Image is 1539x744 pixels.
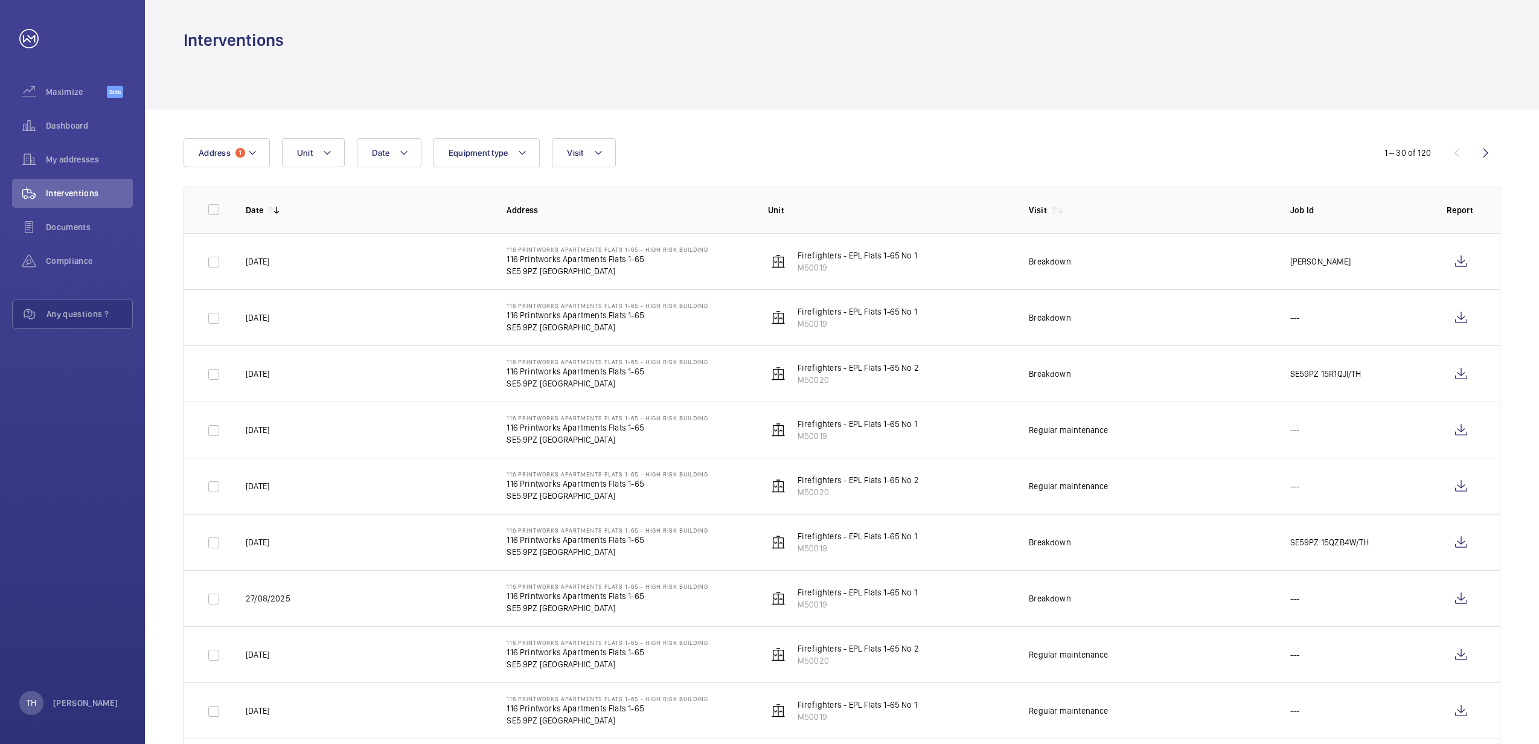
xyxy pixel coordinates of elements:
[434,138,540,167] button: Equipment type
[449,148,508,158] span: Equipment type
[771,254,785,269] img: elevator.svg
[768,204,1009,216] p: Unit
[1290,312,1300,324] p: ---
[1029,649,1108,661] div: Regular maintenance
[771,647,785,662] img: elevator.svg
[246,592,290,604] p: 27/08/2025
[771,367,785,381] img: elevator.svg
[46,86,107,98] span: Maximize
[46,153,133,165] span: My addresses
[798,430,917,442] p: M50019
[246,649,269,661] p: [DATE]
[1447,204,1476,216] p: Report
[282,138,345,167] button: Unit
[798,474,919,486] p: Firefighters - EPL Flats 1-65 No 2
[798,261,917,274] p: M50019
[46,255,133,267] span: Compliance
[798,374,919,386] p: M50020
[507,478,708,490] p: 116 Printworks Apartments Flats 1-65
[798,306,917,318] p: Firefighters - EPL Flats 1-65 No 1
[46,187,133,199] span: Interventions
[798,586,917,598] p: Firefighters - EPL Flats 1-65 No 1
[1290,368,1361,380] p: SE59PZ 15R1QJI/TH
[1029,312,1071,324] div: Breakdown
[507,702,708,714] p: 116 Printworks Apartments Flats 1-65
[507,639,708,646] p: 116 Printworks Apartments Flats 1-65 - High Risk Building
[771,479,785,493] img: elevator.svg
[798,542,917,554] p: M50019
[1029,368,1071,380] div: Breakdown
[53,697,118,709] p: [PERSON_NAME]
[507,358,708,365] p: 116 Printworks Apartments Flats 1-65 - High Risk Building
[798,318,917,330] p: M50019
[107,86,123,98] span: Beta
[507,546,708,558] p: SE5 9PZ [GEOGRAPHIC_DATA]
[246,255,269,268] p: [DATE]
[798,249,917,261] p: Firefighters - EPL Flats 1-65 No 1
[507,422,708,434] p: 116 Printworks Apartments Flats 1-65
[507,534,708,546] p: 116 Printworks Apartments Flats 1-65
[507,490,708,502] p: SE5 9PZ [GEOGRAPHIC_DATA]
[798,699,917,711] p: Firefighters - EPL Flats 1-65 No 1
[372,148,389,158] span: Date
[1290,649,1300,661] p: ---
[46,221,133,233] span: Documents
[507,646,708,658] p: 116 Printworks Apartments Flats 1-65
[507,377,708,390] p: SE5 9PZ [GEOGRAPHIC_DATA]
[507,414,708,422] p: 116 Printworks Apartments Flats 1-65 - High Risk Building
[246,480,269,492] p: [DATE]
[199,148,231,158] span: Address
[798,711,917,723] p: M50019
[507,253,708,265] p: 116 Printworks Apartments Flats 1-65
[1290,592,1300,604] p: ---
[798,655,919,667] p: M50020
[507,246,708,253] p: 116 Printworks Apartments Flats 1-65 - High Risk Building
[1290,204,1427,216] p: Job Id
[507,321,708,333] p: SE5 9PZ [GEOGRAPHIC_DATA]
[246,424,269,436] p: [DATE]
[507,590,708,602] p: 116 Printworks Apartments Flats 1-65
[798,530,917,542] p: Firefighters - EPL Flats 1-65 No 1
[1384,147,1431,159] div: 1 – 30 of 120
[507,204,748,216] p: Address
[771,591,785,606] img: elevator.svg
[1029,536,1071,548] div: Breakdown
[1290,255,1351,268] p: [PERSON_NAME]
[507,527,708,534] p: 116 Printworks Apartments Flats 1-65 - High Risk Building
[771,704,785,718] img: elevator.svg
[1029,480,1108,492] div: Regular maintenance
[567,148,583,158] span: Visit
[507,302,708,309] p: 116 Printworks Apartments Flats 1-65 - High Risk Building
[507,309,708,321] p: 116 Printworks Apartments Flats 1-65
[771,310,785,325] img: elevator.svg
[771,535,785,550] img: elevator.svg
[798,362,919,374] p: Firefighters - EPL Flats 1-65 No 2
[1029,592,1071,604] div: Breakdown
[507,365,708,377] p: 116 Printworks Apartments Flats 1-65
[1290,705,1300,717] p: ---
[507,583,708,590] p: 116 Printworks Apartments Flats 1-65 - High Risk Building
[798,486,919,498] p: M50020
[507,714,708,726] p: SE5 9PZ [GEOGRAPHIC_DATA]
[246,204,263,216] p: Date
[1290,536,1369,548] p: SE59PZ 15QZB4W/TH
[798,418,917,430] p: Firefighters - EPL Flats 1-65 No 1
[357,138,421,167] button: Date
[507,695,708,702] p: 116 Printworks Apartments Flats 1-65 - High Risk Building
[507,434,708,446] p: SE5 9PZ [GEOGRAPHIC_DATA]
[798,598,917,611] p: M50019
[1029,255,1071,268] div: Breakdown
[235,148,245,158] span: 1
[507,470,708,478] p: 116 Printworks Apartments Flats 1-65 - High Risk Building
[46,120,133,132] span: Dashboard
[46,308,132,320] span: Any questions ?
[184,29,284,51] h1: Interventions
[297,148,313,158] span: Unit
[552,138,615,167] button: Visit
[246,536,269,548] p: [DATE]
[246,705,269,717] p: [DATE]
[184,138,270,167] button: Address1
[1029,705,1108,717] div: Regular maintenance
[507,602,708,614] p: SE5 9PZ [GEOGRAPHIC_DATA]
[27,697,36,709] p: TH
